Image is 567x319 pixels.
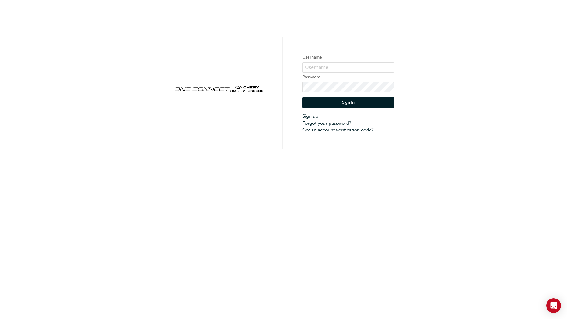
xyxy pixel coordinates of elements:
[302,62,394,73] input: Username
[546,298,561,313] div: Open Intercom Messenger
[302,113,394,120] a: Sign up
[173,81,265,96] img: oneconnect
[302,73,394,81] label: Password
[302,120,394,127] a: Forgot your password?
[302,97,394,109] button: Sign In
[302,54,394,61] label: Username
[302,127,394,134] a: Got an account verification code?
